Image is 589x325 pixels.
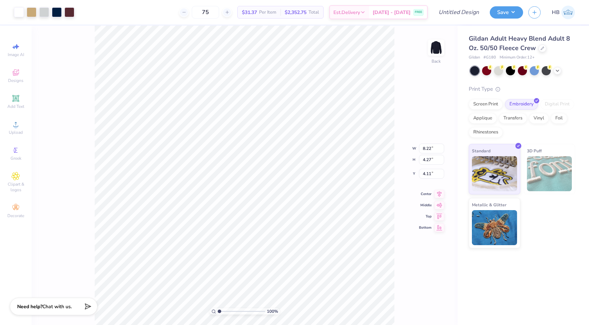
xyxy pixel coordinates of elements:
[469,55,480,61] span: Gildan
[552,6,575,19] a: HB
[259,9,276,16] span: Per Item
[8,78,23,83] span: Designs
[472,210,517,245] img: Metallic & Glitter
[333,9,360,16] span: Est. Delivery
[419,203,432,208] span: Middle
[9,130,23,135] span: Upload
[11,155,21,161] span: Greek
[469,34,570,52] span: Gildan Adult Heavy Blend Adult 8 Oz. 50/50 Fleece Crew
[469,113,497,124] div: Applique
[309,9,319,16] span: Total
[8,52,24,57] span: Image AI
[373,9,411,16] span: [DATE] - [DATE]
[419,192,432,196] span: Center
[267,308,278,314] span: 100 %
[433,5,485,19] input: Untitled Design
[499,113,527,124] div: Transfers
[540,99,574,110] div: Digital Print
[42,303,72,310] span: Chat with us.
[415,10,422,15] span: FREE
[432,58,441,64] div: Back
[483,55,496,61] span: # G180
[500,55,535,61] span: Minimum Order: 12 +
[469,99,503,110] div: Screen Print
[17,303,42,310] strong: Need help?
[4,181,28,193] span: Clipart & logos
[472,201,507,208] span: Metallic & Glitter
[429,41,443,55] img: Back
[552,8,560,16] span: HB
[469,85,575,93] div: Print Type
[551,113,567,124] div: Foil
[527,147,542,154] span: 3D Puff
[7,213,24,219] span: Decorate
[472,147,490,154] span: Standard
[529,113,549,124] div: Vinyl
[469,127,503,138] div: Rhinestones
[490,6,523,19] button: Save
[192,6,219,19] input: – –
[285,9,306,16] span: $2,352.75
[419,225,432,230] span: Bottom
[7,104,24,109] span: Add Text
[472,156,517,191] img: Standard
[505,99,538,110] div: Embroidery
[561,6,575,19] img: Hawdyan Baban
[242,9,257,16] span: $31.37
[527,156,572,191] img: 3D Puff
[419,214,432,219] span: Top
